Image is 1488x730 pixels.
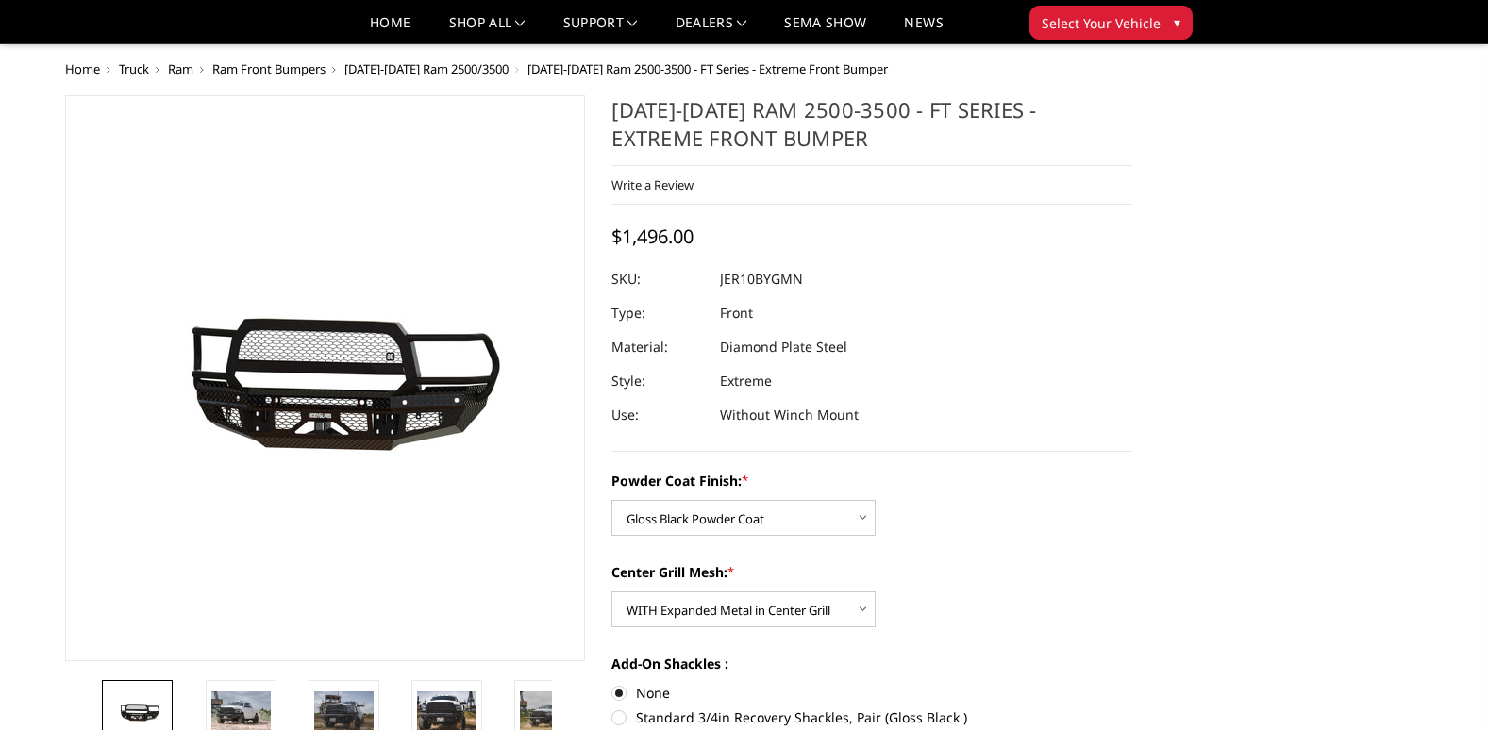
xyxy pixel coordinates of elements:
label: None [611,683,1132,703]
a: Home [370,16,410,43]
a: shop all [449,16,526,43]
dt: Material: [611,330,706,364]
a: Home [65,60,100,77]
a: News [904,16,943,43]
a: [DATE]-[DATE] Ram 2500/3500 [344,60,509,77]
dt: SKU: [611,262,706,296]
a: Ram Front Bumpers [212,60,326,77]
h1: [DATE]-[DATE] Ram 2500-3500 - FT Series - Extreme Front Bumper [611,95,1132,166]
a: Write a Review [611,176,694,193]
dd: Without Winch Mount [720,398,859,432]
dd: Extreme [720,364,772,398]
button: Select Your Vehicle [1029,6,1193,40]
dt: Type: [611,296,706,330]
span: $1,496.00 [611,224,694,249]
a: 2010-2018 Ram 2500-3500 - FT Series - Extreme Front Bumper [65,95,586,661]
label: Powder Coat Finish: [611,471,1132,490]
span: ▾ [1174,12,1180,32]
a: Support [563,16,638,43]
dd: Diamond Plate Steel [720,330,847,364]
label: Add-On Shackles : [611,654,1132,673]
span: Select Your Vehicle [1042,13,1161,33]
a: Ram [168,60,193,77]
dt: Style: [611,364,706,398]
span: [DATE]-[DATE] Ram 2500-3500 - FT Series - Extreme Front Bumper [527,60,888,77]
a: Truck [119,60,149,77]
a: Dealers [676,16,747,43]
img: 2010-2018 Ram 2500-3500 - FT Series - Extreme Front Bumper [108,698,167,724]
dt: Use: [611,398,706,432]
label: Center Grill Mesh: [611,562,1132,582]
label: Standard 3/4in Recovery Shackles, Pair (Gloss Black ) [611,707,1132,727]
a: SEMA Show [784,16,866,43]
dd: JER10BYGMN [720,262,803,296]
iframe: Chat Widget [1394,639,1488,730]
dd: Front [720,296,753,330]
